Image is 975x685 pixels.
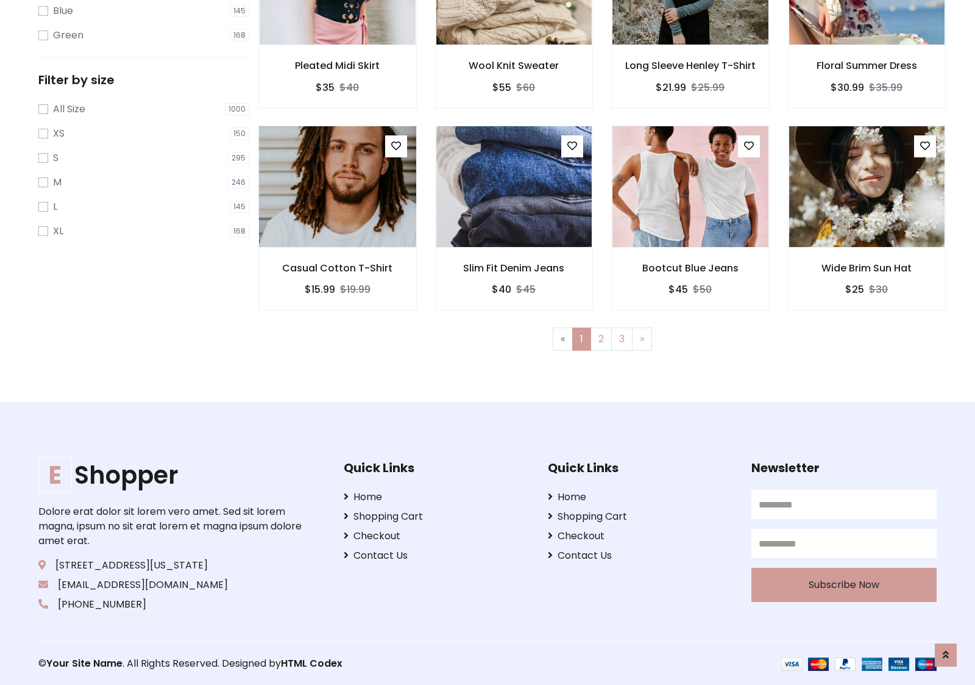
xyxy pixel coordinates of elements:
[268,328,937,351] nav: Page navigation
[53,224,63,238] label: XL
[611,328,633,351] a: 3
[53,199,57,214] label: L
[436,60,593,71] h6: Wool Knit Sweater
[632,328,652,351] a: Next
[53,4,73,18] label: Blue
[831,82,864,93] h6: $30.99
[38,578,305,592] p: [EMAIL_ADDRESS][DOMAIN_NAME]
[590,328,612,351] a: 2
[339,81,359,95] del: $40
[340,282,370,296] del: $19.99
[53,28,83,43] label: Green
[548,461,733,475] h5: Quick Links
[492,82,511,93] h6: $55
[38,558,305,573] p: [STREET_ADDRESS][US_STATE]
[230,201,249,213] span: 145
[230,127,249,140] span: 150
[38,461,305,490] h1: Shopper
[656,82,686,93] h6: $21.99
[845,284,864,295] h6: $25
[230,225,249,237] span: 168
[316,82,335,93] h6: $35
[344,509,529,524] a: Shopping Cart
[751,461,937,475] h5: Newsletter
[492,284,511,295] h6: $40
[305,284,335,295] h6: $15.99
[344,529,529,543] a: Checkout
[344,490,529,504] a: Home
[612,262,769,274] h6: Bootcut Blue Jeans
[691,81,725,95] del: $25.99
[548,529,733,543] a: Checkout
[38,504,305,548] p: Dolore erat dolor sit lorem vero amet. Sed sit lorem magna, ipsum no sit erat lorem et magna ipsu...
[38,597,305,612] p: [PHONE_NUMBER]
[38,656,487,671] p: © . All Rights Reserved. Designed by
[230,29,249,41] span: 168
[38,461,305,490] a: EShopper
[46,656,122,670] a: Your Site Name
[548,509,733,524] a: Shopping Cart
[344,548,529,563] a: Contact Us
[53,175,62,190] label: M
[259,60,416,71] h6: Pleated Midi Skirt
[38,457,72,493] span: E
[789,60,946,71] h6: Floral Summer Dress
[612,60,769,71] h6: Long Sleeve Henley T-Shirt
[516,282,536,296] del: $45
[53,102,85,117] label: All Size
[693,282,712,296] del: $50
[53,151,58,165] label: S
[869,81,902,95] del: $35.99
[668,284,688,295] h6: $45
[548,490,733,504] a: Home
[789,262,946,274] h6: Wide Brim Sun Hat
[225,103,249,115] span: 1000
[572,328,591,351] a: 1
[228,152,249,164] span: 295
[281,656,342,670] a: HTML Codex
[436,262,593,274] h6: Slim Fit Denim Jeans
[53,126,65,141] label: XS
[640,332,644,346] span: »
[259,262,416,274] h6: Casual Cotton T-Shirt
[516,81,535,95] del: $60
[228,176,249,188] span: 246
[344,461,529,475] h5: Quick Links
[38,73,249,87] h5: Filter by size
[548,548,733,563] a: Contact Us
[230,5,249,17] span: 145
[751,568,937,602] button: Subscribe Now
[869,282,888,296] del: $30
